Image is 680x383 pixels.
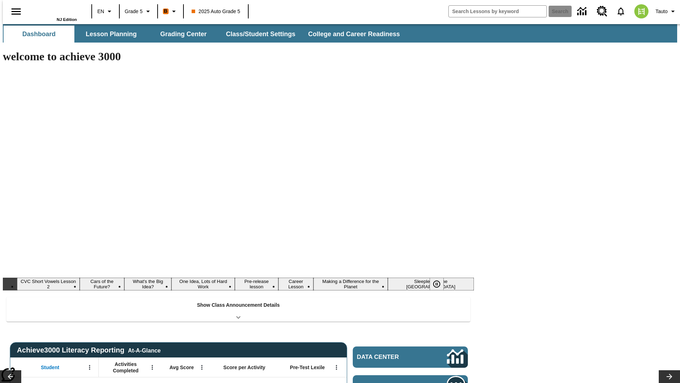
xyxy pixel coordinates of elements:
span: Score per Activity [223,364,266,371]
button: Open Menu [147,362,158,373]
button: Grading Center [148,26,219,43]
button: Profile/Settings [653,5,680,18]
span: Data Center [357,354,423,361]
button: Dashboard [4,26,74,43]
button: Slide 7 Making a Difference for the Planet [313,278,387,290]
span: Avg Score [169,364,194,371]
button: College and Career Readiness [302,26,406,43]
button: Open Menu [197,362,207,373]
button: Class/Student Settings [220,26,301,43]
a: Notifications [612,2,630,21]
button: Slide 4 One Idea, Lots of Hard Work [171,278,235,290]
button: Slide 2 Cars of the Future? [80,278,124,290]
a: Home [31,3,77,17]
div: At-A-Glance [128,346,160,354]
button: Pause [430,278,444,290]
span: Activities Completed [102,361,149,374]
h1: welcome to achieve 3000 [3,50,474,63]
button: Slide 1 CVC Short Vowels Lesson 2 [17,278,80,290]
button: Select a new avatar [630,2,653,21]
input: search field [449,6,546,17]
a: Resource Center, Will open in new tab [593,2,612,21]
span: NJ Edition [57,17,77,22]
button: Lesson Planning [76,26,147,43]
button: Slide 5 Pre-release lesson [235,278,278,290]
div: Pause [430,278,451,290]
p: Show Class Announcement Details [197,301,280,309]
button: Grade: Grade 5, Select a grade [122,5,155,18]
a: Data Center [573,2,593,21]
span: Tauto [656,8,668,15]
span: B [164,7,168,16]
span: EN [97,8,104,15]
button: Slide 6 Career Lesson [278,278,314,290]
div: Show Class Announcement Details [6,297,470,322]
button: Open Menu [84,362,95,373]
button: Lesson carousel, Next [659,370,680,383]
button: Slide 3 What's the Big Idea? [124,278,172,290]
button: Boost Class color is orange. Change class color [160,5,181,18]
span: Student [41,364,59,371]
span: Achieve3000 Literacy Reporting [17,346,161,354]
span: Grade 5 [125,8,143,15]
div: Home [31,2,77,22]
span: 2025 Auto Grade 5 [192,8,240,15]
button: Open side menu [6,1,27,22]
div: SubNavbar [3,26,406,43]
button: Language: EN, Select a language [94,5,117,18]
img: avatar image [634,4,648,18]
span: Pre-Test Lexile [290,364,325,371]
a: Data Center [353,346,468,368]
button: Slide 8 Sleepless in the Animal Kingdom [388,278,474,290]
div: SubNavbar [3,24,677,43]
button: Open Menu [331,362,342,373]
